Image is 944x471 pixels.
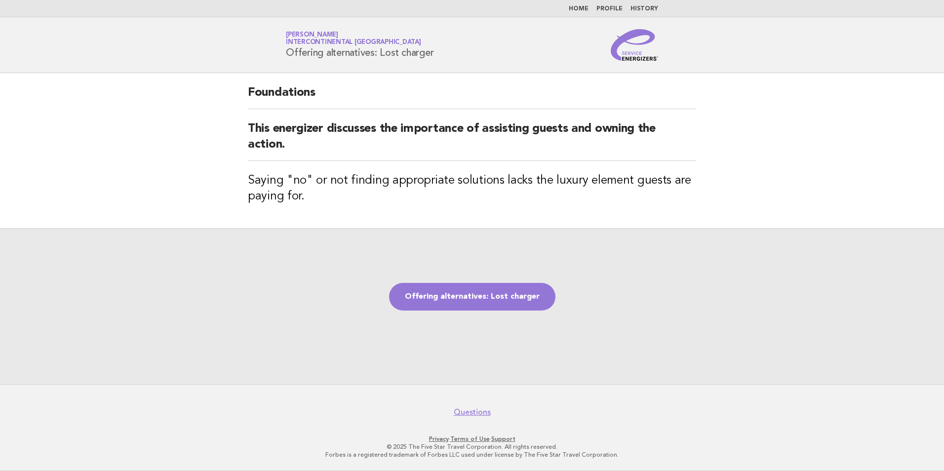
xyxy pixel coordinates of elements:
[286,39,421,46] span: InterContinental [GEOGRAPHIC_DATA]
[429,435,449,442] a: Privacy
[569,6,589,12] a: Home
[170,435,774,443] p: · ·
[248,121,696,161] h2: This energizer discusses the importance of assisting guests and owning the action.
[286,32,421,45] a: [PERSON_NAME]InterContinental [GEOGRAPHIC_DATA]
[450,435,490,442] a: Terms of Use
[596,6,623,12] a: Profile
[248,85,696,109] h2: Foundations
[248,173,696,204] h3: Saying "no" or not finding appropriate solutions lacks the luxury element guests are paying for.
[491,435,515,442] a: Support
[611,29,658,61] img: Service Energizers
[389,283,555,311] a: Offering alternatives: Lost charger
[630,6,658,12] a: History
[286,32,433,58] h1: Offering alternatives: Lost charger
[170,443,774,451] p: © 2025 The Five Star Travel Corporation. All rights reserved.
[170,451,774,459] p: Forbes is a registered trademark of Forbes LLC used under license by The Five Star Travel Corpora...
[454,407,491,417] a: Questions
